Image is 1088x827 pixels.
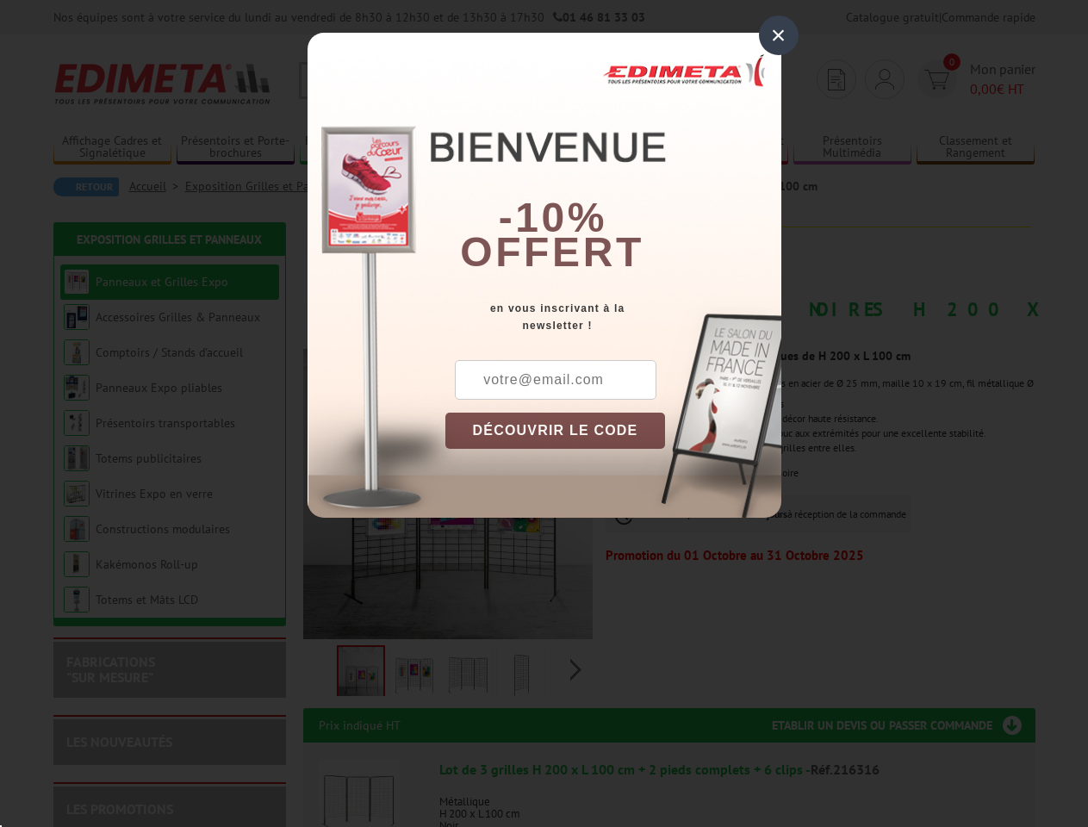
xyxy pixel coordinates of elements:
[759,16,799,55] div: ×
[445,300,781,334] div: en vous inscrivant à la newsletter !
[499,195,607,240] b: -10%
[455,360,656,400] input: votre@email.com
[445,413,666,449] button: DÉCOUVRIR LE CODE
[460,229,644,275] font: offert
